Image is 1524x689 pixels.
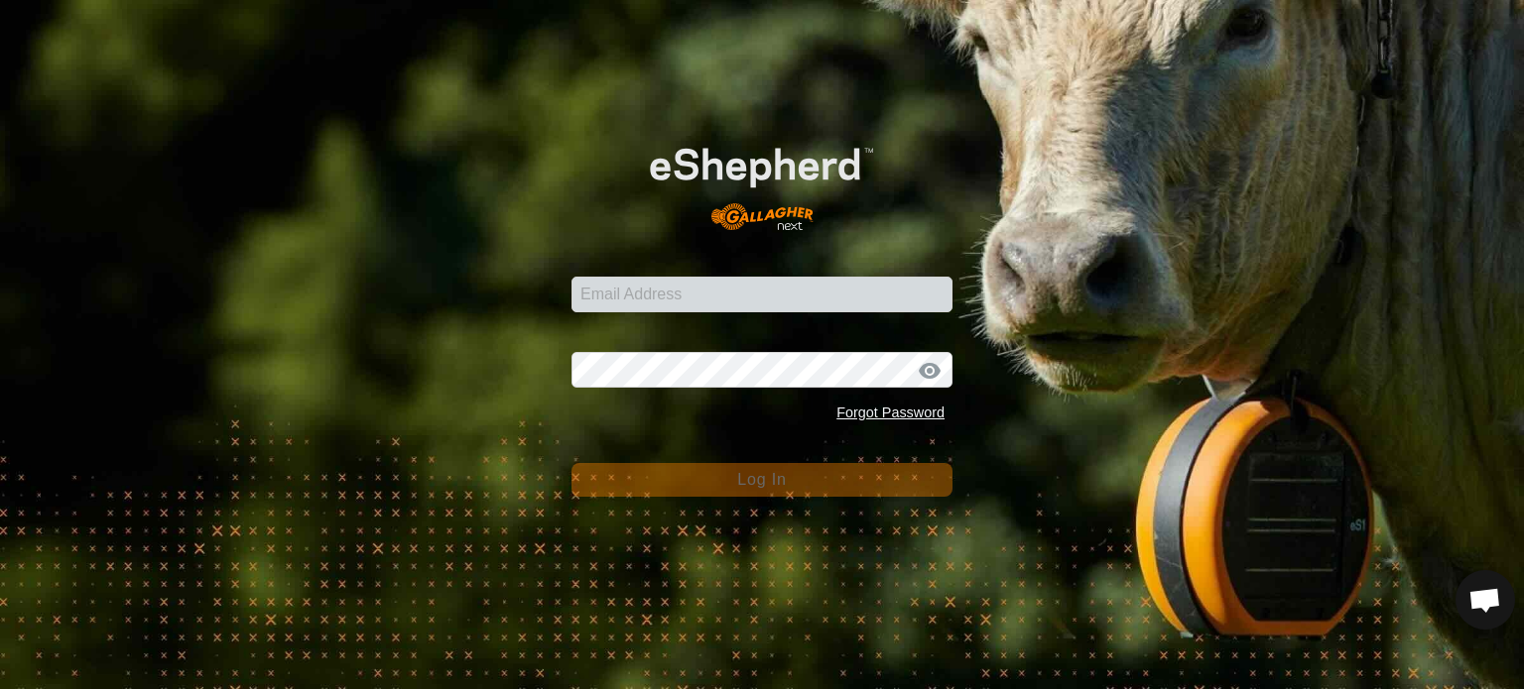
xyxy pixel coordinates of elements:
[571,463,952,497] button: Log In
[1456,570,1515,630] div: Open chat
[609,116,914,246] img: E-shepherd Logo
[836,404,945,420] a: Forgot Password
[571,277,952,312] input: Email Address
[737,471,786,488] span: Log In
